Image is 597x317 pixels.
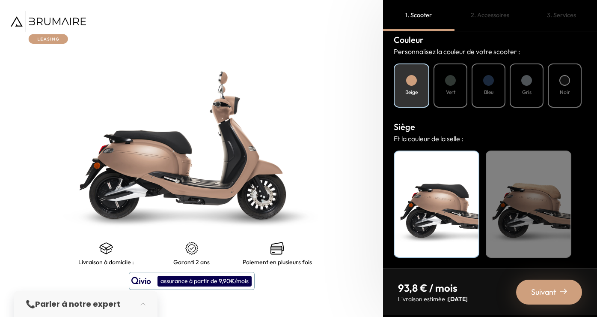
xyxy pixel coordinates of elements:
h4: Bleu [484,88,493,96]
img: logo qivio [131,276,151,286]
p: Garanti 2 ans [173,259,210,266]
p: Livraison à domicile : [78,259,134,266]
h3: Siège [394,121,586,133]
img: credit-cards.png [270,242,284,255]
h3: Couleur [394,33,586,46]
h4: Noir [399,156,474,167]
h4: Beige [405,88,418,96]
img: right-arrow-2.png [560,288,567,295]
span: [DATE] [448,295,468,303]
button: assurance à partir de 9,90€/mois [129,272,255,290]
div: assurance à partir de 9,90€/mois [157,276,252,287]
h4: Vert [446,88,455,96]
span: Suivant [531,286,556,298]
p: 93,8 € / mois [398,281,468,295]
img: Brumaire Leasing [11,11,86,44]
p: Et la couleur de la selle : [394,133,586,144]
h4: Gris [522,88,532,96]
img: certificat-de-garantie.png [185,242,199,255]
h4: Noir [560,88,570,96]
h4: Beige [491,156,566,167]
p: Personnalisez la couleur de votre scooter : [394,46,586,57]
p: Paiement en plusieurs fois [243,259,312,266]
p: Livraison estimée : [398,295,468,303]
img: shipping.png [99,242,113,255]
